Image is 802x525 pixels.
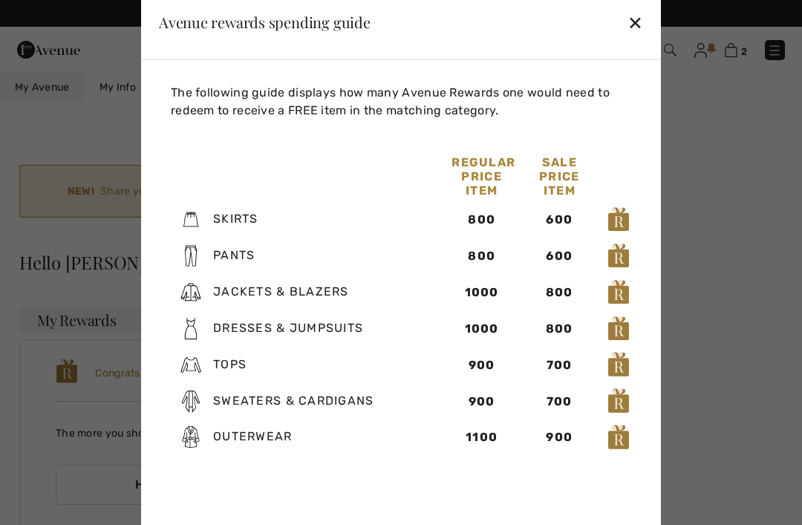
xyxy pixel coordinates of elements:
div: 900 [451,356,512,374]
div: 900 [451,392,512,410]
p: The following guide displays how many Avenue Rewards one would need to redeem to receive a FREE i... [171,83,637,119]
span: Jackets & Blazers [213,284,349,299]
div: 700 [529,356,590,374]
div: 800 [529,319,590,337]
div: 600 [529,211,590,229]
div: ✕ [627,7,643,38]
span: Sweaters & Cardigans [213,393,374,407]
img: loyalty_logo_r.svg [607,351,630,378]
div: Regular Price Item [443,154,521,197]
div: 800 [451,211,512,229]
img: loyalty_logo_r.svg [607,424,630,451]
div: 700 [529,392,590,410]
div: Avenue rewards spending guide [159,15,371,30]
span: Tops [213,356,247,371]
img: loyalty_logo_r.svg [607,278,630,305]
span: Skirts [213,212,258,226]
div: 900 [529,428,590,446]
img: loyalty_logo_r.svg [607,315,630,342]
div: 1100 [451,428,512,446]
span: Outerwear [213,429,293,443]
div: 800 [529,283,590,301]
div: 1000 [451,319,512,337]
img: loyalty_logo_r.svg [607,388,630,414]
span: Pants [213,248,255,262]
div: 1000 [451,283,512,301]
div: Sale Price Item [521,154,599,197]
div: 600 [529,247,590,265]
img: loyalty_logo_r.svg [607,242,630,269]
span: Dresses & Jumpsuits [213,320,363,334]
div: 800 [451,247,512,265]
img: loyalty_logo_r.svg [607,206,630,233]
